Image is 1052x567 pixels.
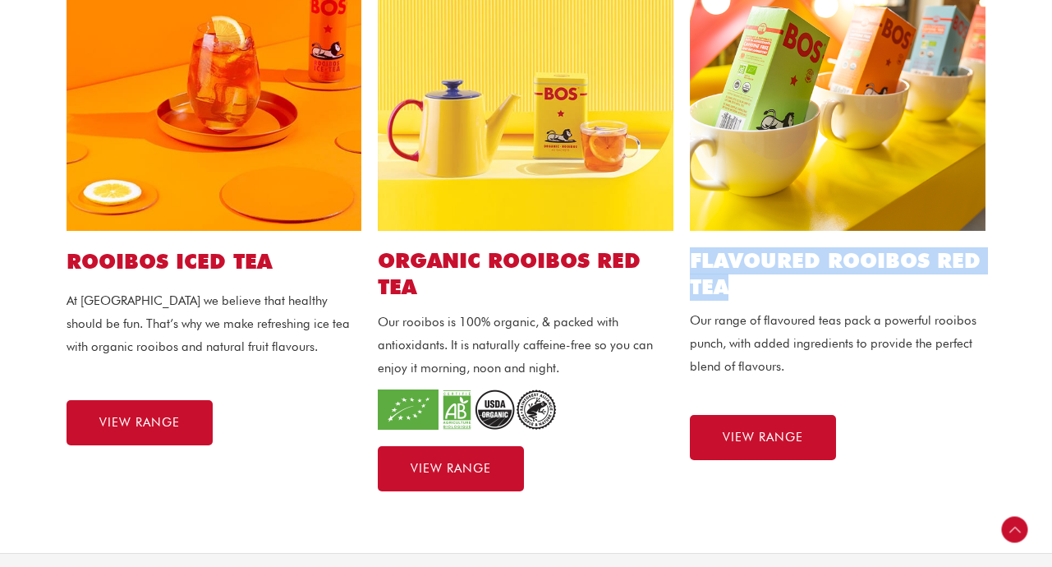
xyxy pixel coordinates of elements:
[378,311,673,380] p: Our rooibos is 100% organic, & packed with antioxidants. It is naturally caffeine-free so you can...
[723,431,803,444] span: VIEW RANGE
[378,390,560,430] img: organic_2
[690,415,836,460] a: VIEW RANGE
[99,417,180,429] span: VIEW RANGE
[690,310,985,379] p: Our range of flavoured teas pack a powerful rooibos punch, with added ingredients to provide the ...
[690,247,985,301] h2: FLAVOURED ROOIBOS RED TEA
[378,446,524,491] a: VIEW RANGE
[378,247,673,301] h2: ORGANIC ROOIBOS RED TEA
[67,290,362,359] p: At [GEOGRAPHIC_DATA] we believe that healthy should be fun. That’s why we make refreshing ice tea...
[67,400,213,445] a: VIEW RANGE
[67,247,362,276] h1: ROOIBOS ICED TEA
[411,463,491,475] span: VIEW RANGE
